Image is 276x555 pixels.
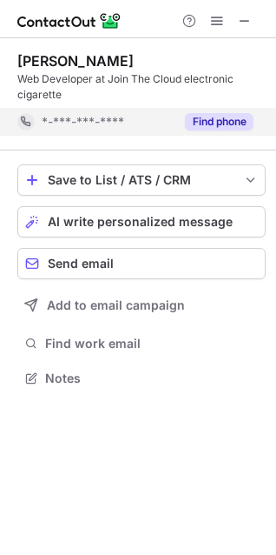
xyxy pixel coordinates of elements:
[45,336,259,351] span: Find work email
[185,113,253,130] button: Reveal Button
[17,71,266,103] div: Web Developer at Join The Cloud electronic cigarette
[17,366,266,391] button: Notes
[17,206,266,237] button: AI write personalized message
[48,257,114,271] span: Send email
[48,173,235,187] div: Save to List / ATS / CRM
[17,52,134,70] div: [PERSON_NAME]
[45,371,259,386] span: Notes
[17,290,266,321] button: Add to email campaign
[47,298,185,312] span: Add to email campaign
[17,248,266,279] button: Send email
[48,215,233,229] span: AI write personalized message
[17,331,266,356] button: Find work email
[17,10,122,31] img: ContactOut v5.3.10
[17,164,266,196] button: save-profile-one-click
